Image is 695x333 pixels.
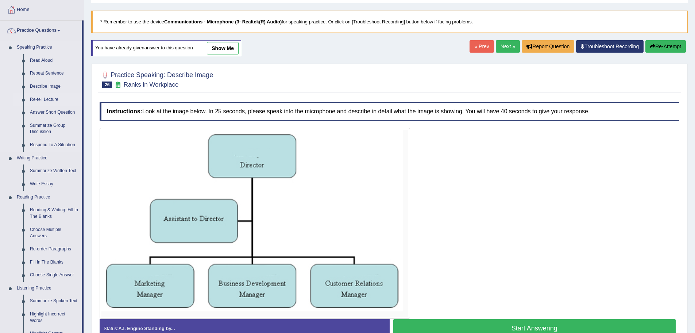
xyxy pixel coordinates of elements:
a: Write Essay [27,178,82,191]
a: Writing Practice [13,152,82,165]
button: Report Question [522,40,574,53]
b: Instructions: [107,108,142,114]
h4: Look at the image below. In 25 seconds, please speak into the microphone and describe in detail w... [100,102,679,121]
a: Repeat Sentence [27,67,82,80]
a: Choose Single Answer [27,269,82,282]
a: Fill In The Blanks [27,256,82,269]
small: Exam occurring question [114,82,121,88]
a: Summarize Group Discussion [27,119,82,139]
a: Troubleshoot Recording [576,40,644,53]
a: Reading & Writing: Fill In The Blanks [27,204,82,223]
div: You have already given answer to this question [91,40,241,56]
a: Respond To A Situation [27,139,82,152]
a: Describe Image [27,80,82,93]
a: Choose Multiple Answers [27,223,82,243]
a: Listening Practice [13,282,82,295]
strong: A.I. Engine Standing by... [118,326,175,331]
a: Summarize Written Text [27,164,82,178]
a: « Prev [470,40,494,53]
a: Practice Questions [0,20,82,39]
a: Summarize Spoken Text [27,295,82,308]
a: Highlight Incorrect Words [27,308,82,327]
span: 26 [102,82,112,88]
a: Re-tell Lecture [27,93,82,106]
small: Ranks in Workplace [124,81,179,88]
button: Re-Attempt [645,40,686,53]
a: Reading Practice [13,191,82,204]
a: Next » [496,40,520,53]
a: show me [207,42,239,54]
a: Read Aloud [27,54,82,67]
a: Answer Short Question [27,106,82,119]
a: Speaking Practice [13,41,82,54]
h2: Practice Speaking: Describe Image [100,70,213,88]
blockquote: * Remember to use the device for speaking practice. Or click on [Troubleshoot Recording] button b... [91,11,688,33]
b: Communications - Microphone (3- Realtek(R) Audio) [164,19,282,24]
a: Re-order Paragraphs [27,243,82,256]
